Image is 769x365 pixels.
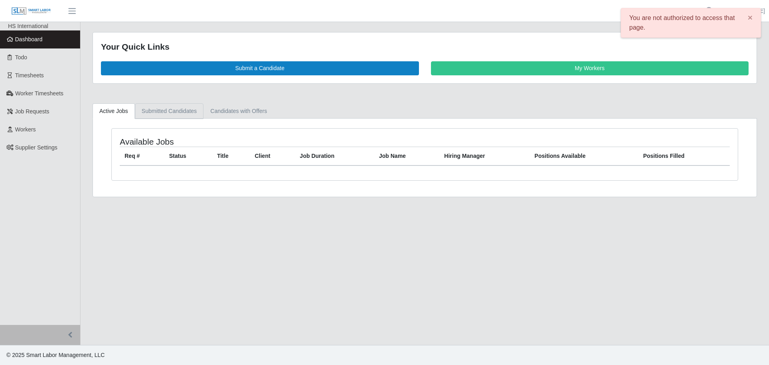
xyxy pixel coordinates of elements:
a: Submit a Candidate [101,61,419,75]
th: Job Name [374,147,439,165]
th: Positions Available [530,147,638,165]
a: [PERSON_NAME] [719,7,765,15]
a: Active Jobs [93,103,135,119]
div: You are not authorized to access that page. [621,8,761,38]
th: Req # [120,147,164,165]
span: Job Requests [15,108,50,115]
th: Hiring Manager [439,147,530,165]
span: HS International [8,23,48,29]
span: © 2025 Smart Labor Management, LLC [6,352,105,358]
th: Status [164,147,212,165]
span: Worker Timesheets [15,90,63,97]
th: Job Duration [295,147,374,165]
th: Client [250,147,295,165]
span: Timesheets [15,72,44,79]
th: Positions Filled [638,147,730,165]
span: Dashboard [15,36,43,42]
span: Todo [15,54,27,60]
a: My Workers [431,61,749,75]
a: Submitted Candidates [135,103,204,119]
span: Workers [15,126,36,133]
th: Title [212,147,250,165]
div: Your Quick Links [101,40,749,53]
span: Supplier Settings [15,144,58,151]
img: SLM Logo [11,7,51,16]
a: Candidates with Offers [203,103,274,119]
h4: Available Jobs [120,137,367,147]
